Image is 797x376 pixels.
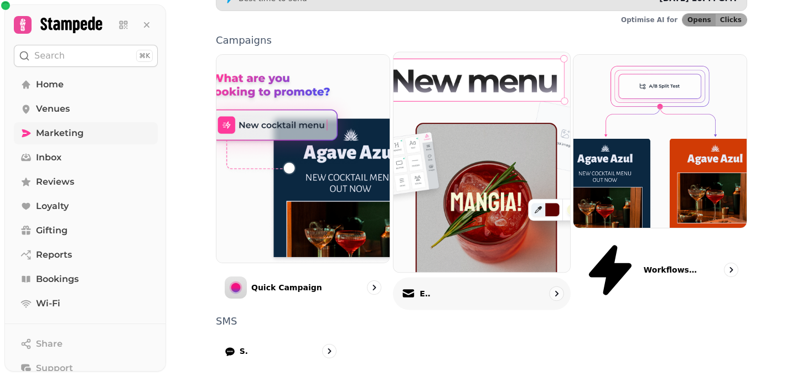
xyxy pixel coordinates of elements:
[420,288,431,299] p: Email
[36,362,73,375] span: Support
[216,35,747,45] p: Campaigns
[14,195,158,217] a: Loyalty
[385,41,579,284] img: Email
[240,346,248,357] p: SMS
[682,14,716,26] button: Opens
[14,45,158,67] button: Search⌘K
[216,316,747,326] p: SMS
[644,264,699,275] p: Workflows (coming soon)
[716,14,747,26] button: Clicks
[36,224,68,237] span: Gifting
[216,54,390,307] a: Quick CampaignQuick Campaign
[216,55,390,263] img: Quick Campaign
[14,268,158,290] a: Bookings
[251,282,322,293] p: Quick Campaign
[621,15,677,24] p: Optimise AI for
[36,175,74,189] span: Reviews
[14,74,158,96] a: Home
[136,50,153,62] div: ⌘K
[324,346,335,357] svg: go to
[36,78,64,91] span: Home
[573,54,747,307] a: Workflows (coming soon)Workflows (coming soon)
[726,264,737,275] svg: go to
[216,335,345,367] a: SMS
[36,102,70,116] span: Venues
[34,49,65,62] p: Search
[36,273,79,286] span: Bookings
[393,51,571,310] a: EmailEmail
[14,220,158,242] a: Gifting
[36,200,69,213] span: Loyalty
[14,147,158,169] a: Inbox
[14,171,158,193] a: Reviews
[720,17,742,23] span: Clicks
[36,337,63,351] span: Share
[14,122,158,144] a: Marketing
[687,17,711,23] span: Opens
[36,248,72,262] span: Reports
[14,244,158,266] a: Reports
[14,98,158,120] a: Venues
[36,127,84,140] span: Marketing
[14,293,158,315] a: Wi-Fi
[14,333,158,355] button: Share
[369,282,380,293] svg: go to
[551,288,562,299] svg: go to
[573,55,747,228] img: Workflows (coming soon)
[36,151,61,164] span: Inbox
[36,297,60,310] span: Wi-Fi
